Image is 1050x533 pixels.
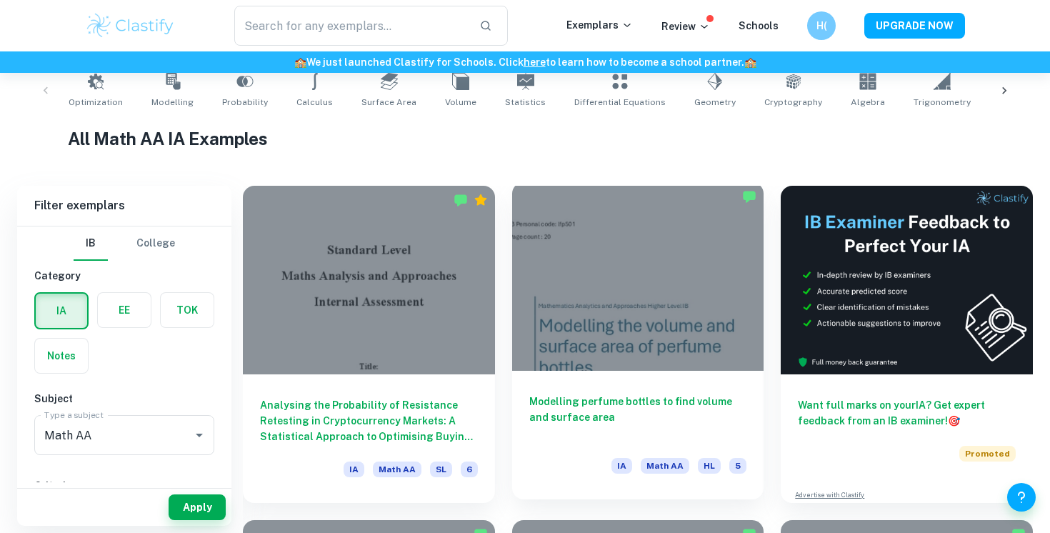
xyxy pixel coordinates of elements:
h6: Subject [34,391,214,407]
span: Modelling [151,96,194,109]
h6: Category [34,268,214,284]
span: Surface Area [361,96,416,109]
span: 🏫 [294,56,306,68]
button: Open [189,425,209,445]
span: Cryptography [764,96,822,109]
span: 6 [461,462,478,477]
span: 🏫 [744,56,756,68]
label: Type a subject [44,409,104,421]
a: Schools [739,20,779,31]
button: IA [36,294,87,328]
h6: H( [814,18,830,34]
button: H( [807,11,836,40]
div: Premium [474,193,488,207]
button: Help and Feedback [1007,483,1036,512]
button: Apply [169,494,226,520]
span: Differential Equations [574,96,666,109]
span: Algebra [851,96,885,109]
a: Modelling perfume bottles to find volume and surface areaIAMath AAHL5 [512,186,764,503]
span: 5 [729,458,746,474]
h6: Filter exemplars [17,186,231,226]
button: UPGRADE NOW [864,13,965,39]
a: Want full marks on yourIA? Get expert feedback from an IB examiner!PromotedAdvertise with Clastify [781,186,1033,503]
button: IB [74,226,108,261]
img: Thumbnail [781,186,1033,374]
a: here [524,56,546,68]
p: Review [661,19,710,34]
a: Analysing the Probability of Resistance Retesting in Cryptocurrency Markets: A Statistical Approa... [243,186,495,503]
span: Promoted [959,446,1016,462]
img: Clastify logo [85,11,176,40]
span: Geometry [694,96,736,109]
span: Probability [222,96,268,109]
button: EE [98,293,151,327]
h6: Criteria [34,478,214,494]
span: IA [611,458,632,474]
span: Statistics [505,96,546,109]
span: Math AA [373,462,421,477]
span: IA [344,462,364,477]
span: 🎯 [948,415,960,427]
button: College [136,226,175,261]
h1: All Math AA IA Examples [68,126,982,151]
img: Marked [742,189,756,204]
span: Calculus [296,96,333,109]
a: Advertise with Clastify [795,490,864,500]
div: Filter type choice [74,226,175,261]
span: Volume [445,96,476,109]
span: Optimization [69,96,123,109]
span: Trigonometry [914,96,971,109]
img: Marked [454,193,468,207]
button: Notes [35,339,88,373]
span: HL [698,458,721,474]
span: Math AA [641,458,689,474]
h6: Want full marks on your IA ? Get expert feedback from an IB examiner! [798,397,1016,429]
input: Search for any exemplars... [234,6,468,46]
h6: Analysing the Probability of Resistance Retesting in Cryptocurrency Markets: A Statistical Approa... [260,397,478,444]
button: TOK [161,293,214,327]
span: SL [430,462,452,477]
p: Exemplars [566,17,633,33]
h6: We just launched Clastify for Schools. Click to learn how to become a school partner. [3,54,1047,70]
h6: Modelling perfume bottles to find volume and surface area [529,394,747,441]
